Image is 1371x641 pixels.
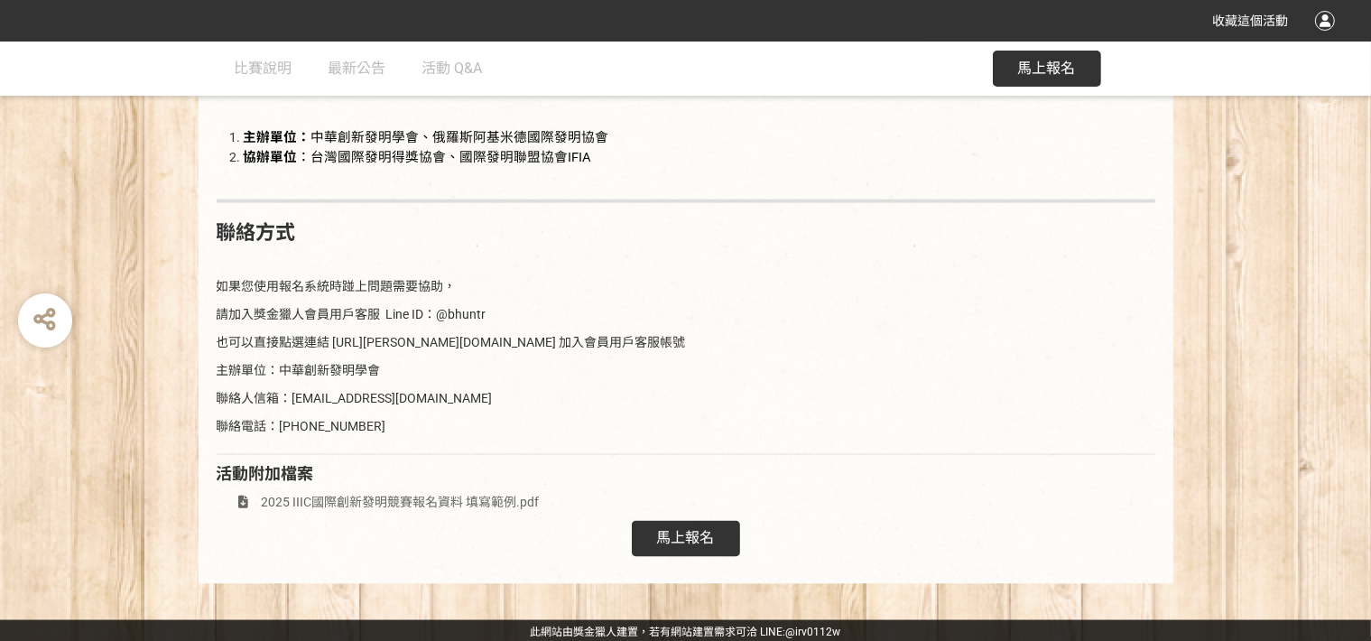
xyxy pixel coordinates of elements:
[244,149,298,165] strong: 協辦單位
[329,60,386,77] span: 最新公告
[244,129,609,145] span: 中華創新發明學會、俄羅斯阿基米德國際發明協會
[531,626,736,638] a: 此網站由獎金獵人建置，若有網站建置需求
[244,129,311,145] strong: 主辦單位：
[217,361,1155,380] p: 主辦單位：中華創新發明學會
[244,149,592,165] span: ：台灣國際發明得獎協會、國際發明聯盟協會IFIA
[217,333,1155,352] p: 也可以直接點選連結 [URL][PERSON_NAME][DOMAIN_NAME] 加入會員用戶客服帳號
[531,626,841,638] span: 可洽 LINE:
[1212,14,1288,28] span: 收藏這個活動
[217,221,296,244] strong: 聯絡方式
[235,42,292,96] a: 比賽說明
[217,389,1155,408] p: 聯絡人信箱：[EMAIL_ADDRESS][DOMAIN_NAME]
[235,60,292,77] span: 比賽說明
[329,42,386,96] a: 最新公告
[993,51,1101,87] button: 馬上報名
[217,417,1155,436] p: 聯絡電話：[PHONE_NUMBER]
[217,305,1155,324] p: 請加入獎金獵人會員用戶客服 Line ID：@bhuntr
[657,529,715,546] span: 馬上報名
[217,277,1155,296] p: 如果您使用報名系統時踫上問題需要協助，
[217,495,540,509] a: 2025 IIIC國際創新發明競賽報名資料 填寫範例.pdf
[786,626,841,638] a: @irv0112w
[422,60,483,77] span: 活動 Q&A
[262,495,540,509] span: 2025 IIIC國際創新發明競賽報名資料 填寫範例.pdf
[1018,60,1076,77] span: 馬上報名
[422,42,483,96] a: 活動 Q&A
[217,464,314,483] span: 活動附加檔案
